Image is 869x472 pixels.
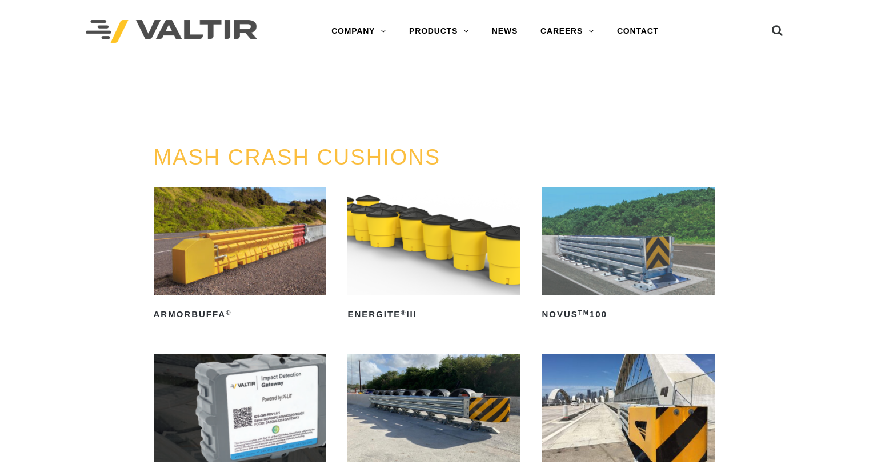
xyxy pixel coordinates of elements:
a: MASH CRASH CUSHIONS [154,145,441,169]
a: NOVUSTM100 [542,187,715,323]
h2: ArmorBuffa [154,305,327,323]
h2: NOVUS 100 [542,305,715,323]
a: COMPANY [320,20,398,43]
a: CAREERS [529,20,606,43]
a: CONTACT [606,20,670,43]
a: ENERGITE®III [347,187,520,323]
h2: ENERGITE III [347,305,520,323]
img: Valtir [86,20,257,43]
sup: TM [578,309,590,316]
a: ArmorBuffa® [154,187,327,323]
sup: ® [226,309,231,316]
a: PRODUCTS [398,20,480,43]
a: NEWS [480,20,529,43]
sup: ® [401,309,406,316]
